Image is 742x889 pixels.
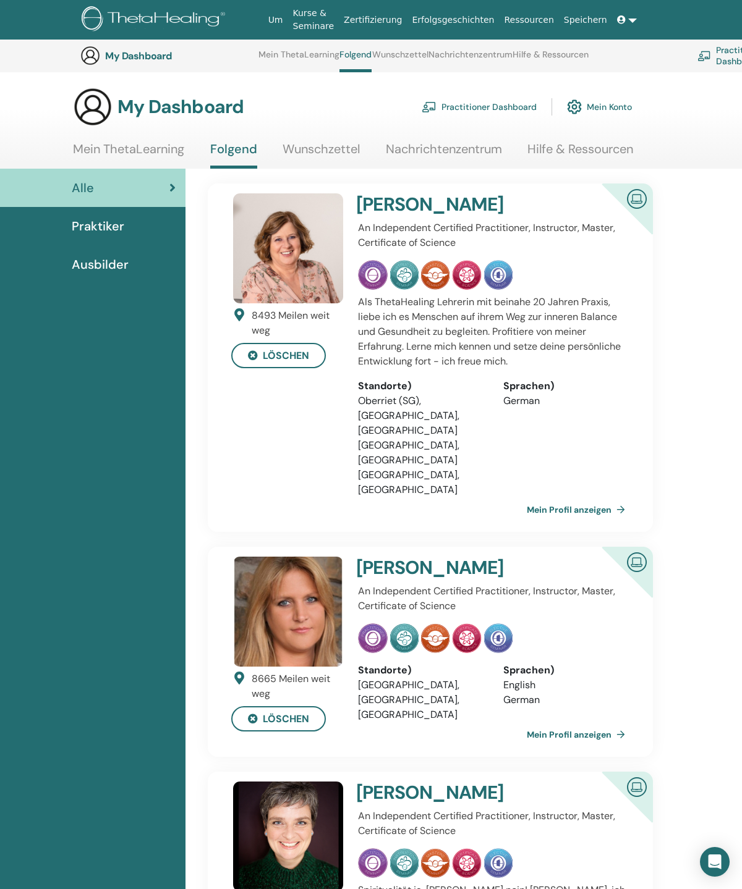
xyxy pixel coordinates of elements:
a: Kurse & Seminare [288,2,339,38]
a: Nachrichtenzentrum [429,49,513,69]
a: Hilfe & Ressourcen [527,141,633,166]
p: An Independent Certified Practitioner, Instructor, Master, Certificate of Science [358,584,630,613]
a: Folgend [339,49,372,72]
span: Alle [72,179,94,197]
li: [GEOGRAPHIC_DATA], [GEOGRAPHIC_DATA] [358,468,485,497]
img: chalkboard-teacher.svg [697,51,711,61]
a: Erfolgsgeschichten [407,9,499,32]
h4: [PERSON_NAME] [356,193,584,216]
div: Sprachen) [503,379,630,394]
a: Speichern [559,9,612,32]
span: Praktiker [72,217,124,235]
button: Löschen [231,343,326,368]
a: Zertifizierung [339,9,407,32]
a: Wunschzettel [372,49,429,69]
p: Als ThetaHealing Lehrerin mit beinahe 20 Jahren Praxis, liebe ich es Menschen auf ihrem Weg zur i... [358,295,630,369]
img: chalkboard-teacher.svg [422,101,437,112]
a: Folgend [210,141,257,169]
p: An Independent Certified Practitioner, Instructor, Master, Certificate of Science [358,221,630,250]
li: Oberriet (SG), [GEOGRAPHIC_DATA], [GEOGRAPHIC_DATA] [358,394,485,438]
div: Standorte) [358,663,485,678]
img: default.jpg [233,557,343,667]
div: 8493 Meilen weit weg [252,308,343,338]
a: Mein Profil anzeigen [527,722,630,747]
a: Um [263,9,288,32]
a: Hilfe & Ressourcen [513,49,589,69]
h3: My Dashboard [117,96,244,118]
img: generic-user-icon.jpg [80,46,100,65]
img: default.jpg [233,193,343,303]
div: 8665 Meilen weit weg [252,672,343,701]
a: Mein ThetaLearning [73,141,184,166]
div: Standorte) [358,379,485,394]
img: cog.svg [567,96,582,117]
span: Ausbilder [72,255,129,274]
img: generic-user-icon.jpg [73,87,113,127]
div: Sprachen) [503,663,630,678]
a: Ressourcen [499,9,558,32]
li: English [503,678,630,693]
a: Mein Konto [567,93,632,120]
h4: [PERSON_NAME] [356,557,584,579]
img: logo.png [82,6,229,34]
a: Mein ThetaLearning [258,49,339,69]
img: seminar-online.svg [622,184,652,212]
img: seminar-online.svg [622,547,652,575]
a: Wunschzettel [283,141,360,166]
a: Mein Profil anzeigen [527,497,630,522]
h4: [PERSON_NAME] [356,782,584,804]
li: German [503,394,630,408]
p: An Independent Certified Practitioner, Instructor, Master, Certificate of Science [358,809,630,838]
a: Nachrichtenzentrum [386,141,502,166]
li: [GEOGRAPHIC_DATA], [GEOGRAPHIC_DATA] [358,438,485,468]
h3: My Dashboard [105,50,229,62]
li: [GEOGRAPHIC_DATA], [GEOGRAPHIC_DATA], [GEOGRAPHIC_DATA] [358,678,485,722]
div: Open Intercom Messenger [700,847,730,877]
button: Löschen [231,706,326,731]
a: Practitioner Dashboard [422,93,537,120]
li: German [503,693,630,707]
img: seminar-online.svg [622,772,652,800]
